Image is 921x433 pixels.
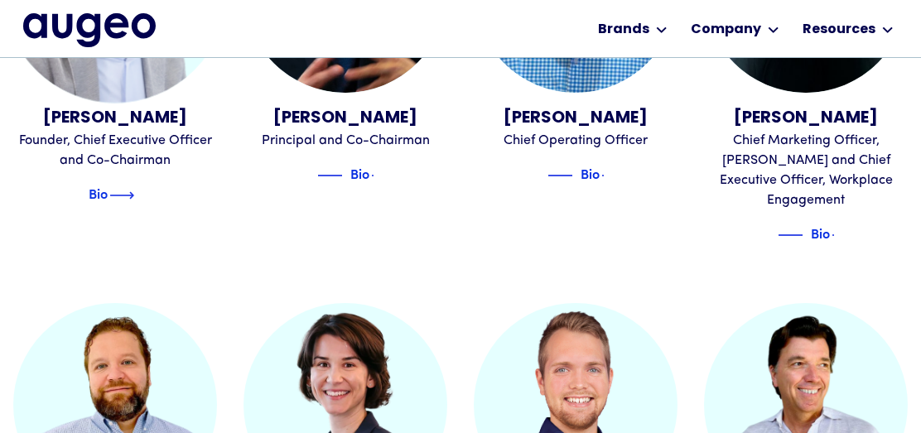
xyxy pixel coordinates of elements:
div: Chief Marketing Officer, [PERSON_NAME] and Chief Executive Officer, Workplace Engagement [704,131,908,210]
div: Company [691,20,761,40]
div: Bio [811,223,830,243]
div: Brands [598,20,649,40]
img: Blue text arrow [371,166,396,185]
img: Blue text arrow [832,225,856,245]
div: [PERSON_NAME] [704,106,908,131]
div: [PERSON_NAME] [474,106,677,131]
div: [PERSON_NAME] [244,106,447,131]
img: Blue decorative line [317,166,342,185]
div: Bio [350,163,369,183]
div: Principal and Co-Chairman [244,131,447,151]
div: Chief Operating Officer [474,131,677,151]
div: Resources [803,20,875,40]
div: Bio [581,163,600,183]
img: Blue decorative line [778,225,803,245]
img: Blue text arrow [601,166,626,185]
div: [PERSON_NAME] [13,106,217,131]
a: home [23,13,156,46]
img: Blue text arrow [109,185,134,205]
div: Bio [89,183,108,203]
img: Blue decorative line [547,166,572,185]
div: Founder, Chief Executive Officer and Co-Chairman [13,131,217,171]
img: Augeo's full logo in midnight blue. [23,13,156,46]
